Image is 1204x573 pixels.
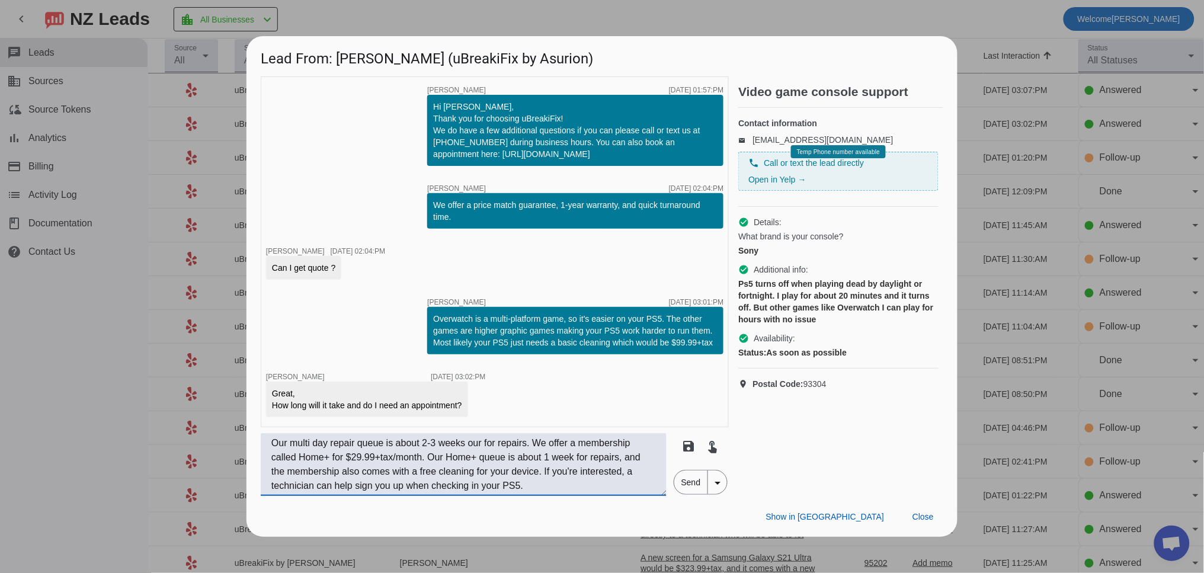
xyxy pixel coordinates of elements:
span: Call or text the lead directly [764,157,864,169]
h1: Lead From: [PERSON_NAME] (uBreakiFix by Asurion) [246,36,958,76]
mat-icon: check_circle [738,217,749,228]
div: [DATE] 02:04:PM [669,185,723,192]
h2: Video game console support [738,86,943,98]
div: [DATE] 01:57:PM [669,87,723,94]
button: Close [903,506,943,527]
span: Close [912,512,934,521]
div: [DATE] 03:01:PM [669,299,723,306]
div: Sony [738,245,939,257]
div: Great, How long will it take and do I need an appointment? [272,388,462,411]
div: Ps5 turns off when playing dead by daylight or fortnight. I play for about 20 minutes and it turn... [738,278,939,325]
span: Send [674,470,708,494]
mat-icon: email [738,137,752,143]
div: We offer a price match guarantee, 1-year warranty, and quick turnaround time.​ [433,199,718,223]
span: What brand is your console? [738,231,843,242]
span: Details: [754,216,782,228]
mat-icon: save [682,439,696,453]
span: Temp Phone number available [797,149,880,155]
mat-icon: phone [748,158,759,168]
span: 93304 [752,378,827,390]
strong: Postal Code: [752,379,803,389]
h4: Contact information [738,117,939,129]
mat-icon: location_on [738,379,752,389]
span: Show in [GEOGRAPHIC_DATA] [766,512,884,521]
strong: Status: [738,348,766,357]
span: [PERSON_NAME] [266,247,325,255]
a: Open in Yelp → [748,175,806,184]
mat-icon: check_circle [738,333,749,344]
mat-icon: check_circle [738,264,749,275]
a: [EMAIL_ADDRESS][DOMAIN_NAME] [752,135,893,145]
span: Availability: [754,332,795,344]
div: As soon as possible [738,347,939,358]
button: Show in [GEOGRAPHIC_DATA] [757,506,894,527]
div: [DATE] 02:04:PM [331,248,385,255]
span: [PERSON_NAME] [427,299,486,306]
mat-icon: touch_app [706,439,720,453]
div: [DATE] 03:02:PM [431,373,485,380]
span: [PERSON_NAME] [427,87,486,94]
span: Additional info: [754,264,808,276]
mat-icon: arrow_drop_down [710,476,725,490]
span: [PERSON_NAME] [427,185,486,192]
div: Hi [PERSON_NAME], Thank you for choosing uBreakiFix! We do have a few additional questions if you... [433,101,718,160]
span: [PERSON_NAME] [266,373,325,381]
div: Can I get quote ? [272,262,335,274]
div: Overwatch is a multi-platform game, so it's easier on your PS5. The other games are higher graphi... [433,313,718,348]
